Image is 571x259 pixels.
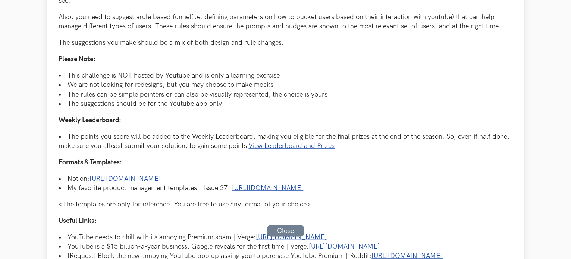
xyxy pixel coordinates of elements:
span: Formats & Templates: [59,158,122,166]
li: YouTube needs to chill with its annoying Premium spam | Verge: [59,233,512,242]
p: The suggestions you make should be a mix of both design and rule changes. [59,38,512,47]
li: This challenge is NOT hosted by Youtube and is only a learning exercise [59,71,512,80]
i: <The templates are only for reference. You are free to use any format of your choice> [59,200,311,208]
p: Also, you need to suggest a (i.e. defining parameters on how to bucket users based on their inter... [59,12,512,31]
li: YouTube is a $15 billion-a-year business, Google reveals for the first time | Verge: [59,242,512,251]
span: Weekly Leaderboard: [59,116,122,124]
a: [URL][DOMAIN_NAME] [256,233,327,241]
li: The points you score will be added to the Weekly Leaderboard, making you eligible for the final p... [59,132,512,151]
li: Notion: [59,174,512,183]
a: [URL][DOMAIN_NAME] [90,175,161,183]
li: The suggestions should be for the Youtube app only [59,99,512,108]
b: rule based funnel [140,13,192,21]
a: [URL][DOMAIN_NAME] [309,243,380,250]
span: Please Note: [59,55,96,63]
a: [URL][DOMAIN_NAME] [232,184,304,192]
span: Useful Links: [59,217,97,225]
li: We are not looking for redesigns, but you may choose to make mocks [59,80,512,89]
li: My favorite product management templates – Issue 37 - [59,183,512,193]
li: The rules can be simple pointers or can also be visually represented, the choice is yours [59,90,512,99]
a: View Leaderboard and Prizes [249,142,335,150]
a: Close [267,225,304,237]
